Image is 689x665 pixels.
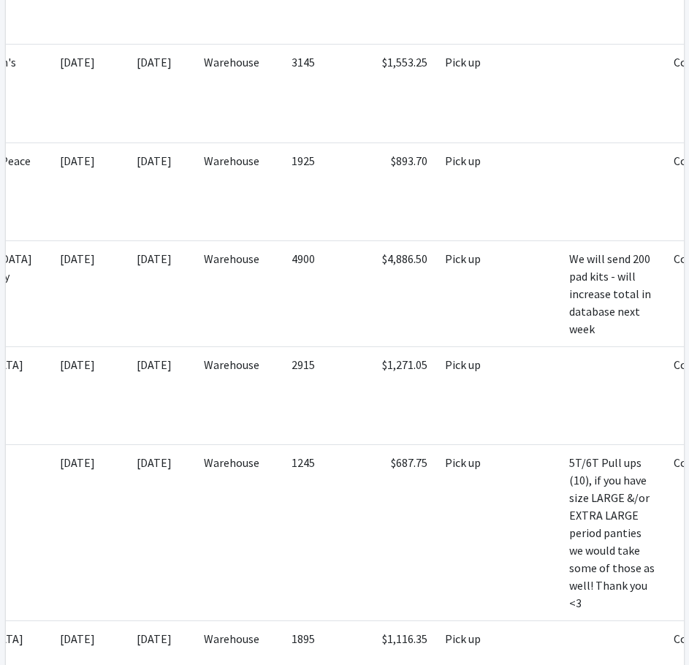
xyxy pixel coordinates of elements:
td: [DATE] [114,45,195,142]
td: Pick up [436,240,497,346]
td: 3145 [268,45,324,142]
td: Warehouse [195,445,268,621]
td: Pick up [436,142,497,240]
td: We will send 200 pad kits - will increase total in database next week [560,240,665,346]
td: [DATE] [114,445,195,621]
td: [DATE] [41,45,114,142]
td: Pick up [436,445,497,621]
td: $687.75 [324,445,436,621]
td: $1,271.05 [324,346,436,444]
td: [DATE] [114,142,195,240]
td: Warehouse [195,240,268,346]
td: 5T/6T Pull ups (10), if you have size LARGE &/or EXTRA LARGE period panties we would take some of... [560,445,665,621]
td: 1925 [268,142,324,240]
td: 4900 [268,240,324,346]
td: Warehouse [195,346,268,444]
td: $893.70 [324,142,436,240]
td: Warehouse [195,45,268,142]
td: $1,553.25 [324,45,436,142]
td: [DATE] [114,240,195,346]
td: [DATE] [41,142,114,240]
td: [DATE] [41,240,114,346]
td: [DATE] [114,346,195,444]
td: 2915 [268,346,324,444]
td: Pick up [436,346,497,444]
td: [DATE] [41,445,114,621]
td: Warehouse [195,142,268,240]
td: [DATE] [41,346,114,444]
td: 1245 [268,445,324,621]
td: $4,886.50 [324,240,436,346]
td: Pick up [436,45,497,142]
